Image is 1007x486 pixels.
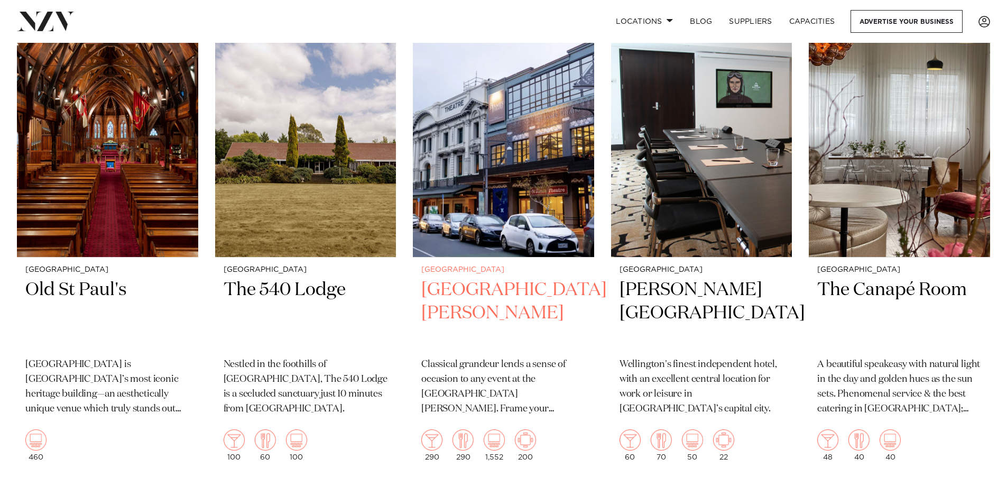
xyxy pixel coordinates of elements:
a: [GEOGRAPHIC_DATA] The Canapé Room A beautiful speakeasy with natural light in the day and golden ... [809,14,990,470]
a: SUPPLIERS [720,10,780,33]
img: cocktail.png [224,429,245,451]
small: [GEOGRAPHIC_DATA] [620,266,784,274]
div: 22 [713,429,734,461]
div: 40 [880,429,901,461]
img: theatre.png [880,429,901,451]
a: [GEOGRAPHIC_DATA] The 540 Lodge Nestled in the foothills of [GEOGRAPHIC_DATA], The 540 Lodge is a... [215,14,396,470]
div: 60 [255,429,276,461]
small: [GEOGRAPHIC_DATA] [817,266,982,274]
img: dining.png [452,429,474,451]
img: cocktail.png [817,429,838,451]
div: 48 [817,429,838,461]
div: 100 [286,429,307,461]
p: Nestled in the foothills of [GEOGRAPHIC_DATA], The 540 Lodge is a secluded sanctuary just 10 minu... [224,357,388,417]
div: 290 [421,429,442,461]
a: [GEOGRAPHIC_DATA] [PERSON_NAME][GEOGRAPHIC_DATA] Wellington's finest independent hotel, with an e... [611,14,792,470]
div: 100 [224,429,245,461]
img: theatre.png [484,429,505,451]
p: [GEOGRAPHIC_DATA] is [GEOGRAPHIC_DATA]’s most iconic heritage building—an aesthetically unique ve... [25,357,190,417]
div: 60 [620,429,641,461]
img: meeting.png [515,429,536,451]
img: theatre.png [25,429,47,451]
p: Classical grandeur lends a sense of occasion to any event at the [GEOGRAPHIC_DATA][PERSON_NAME]. ... [421,357,586,417]
div: 50 [682,429,703,461]
p: Wellington's finest independent hotel, with an excellent central location for work or leisure in ... [620,357,784,417]
a: BLOG [681,10,720,33]
a: Advertise your business [851,10,963,33]
img: dining.png [255,429,276,451]
small: [GEOGRAPHIC_DATA] [25,266,190,274]
a: Locations [607,10,681,33]
img: cocktail.png [421,429,442,451]
a: [GEOGRAPHIC_DATA] Old St Paul's [GEOGRAPHIC_DATA] is [GEOGRAPHIC_DATA]’s most iconic heritage bui... [17,14,198,470]
a: [GEOGRAPHIC_DATA] [GEOGRAPHIC_DATA][PERSON_NAME] Classical grandeur lends a sense of occasion to ... [413,14,594,470]
h2: [PERSON_NAME][GEOGRAPHIC_DATA] [620,278,784,350]
p: A beautiful speakeasy with natural light in the day and golden hues as the sun sets. Phenomenal s... [817,357,982,417]
img: dining.png [848,429,870,451]
div: 460 [25,429,47,461]
h2: Old St Paul's [25,278,190,350]
img: dining.png [651,429,672,451]
img: theatre.png [682,429,703,451]
h2: [GEOGRAPHIC_DATA][PERSON_NAME] [421,278,586,350]
h2: The 540 Lodge [224,278,388,350]
img: cocktail.png [620,429,641,451]
a: Capacities [781,10,844,33]
img: meeting.png [713,429,734,451]
img: nzv-logo.png [17,12,75,31]
div: 40 [848,429,870,461]
div: 1,552 [484,429,505,461]
div: 200 [515,429,536,461]
img: theatre.png [286,429,307,451]
small: [GEOGRAPHIC_DATA] [421,266,586,274]
div: 290 [452,429,474,461]
small: [GEOGRAPHIC_DATA] [224,266,388,274]
div: 70 [651,429,672,461]
h2: The Canapé Room [817,278,982,350]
